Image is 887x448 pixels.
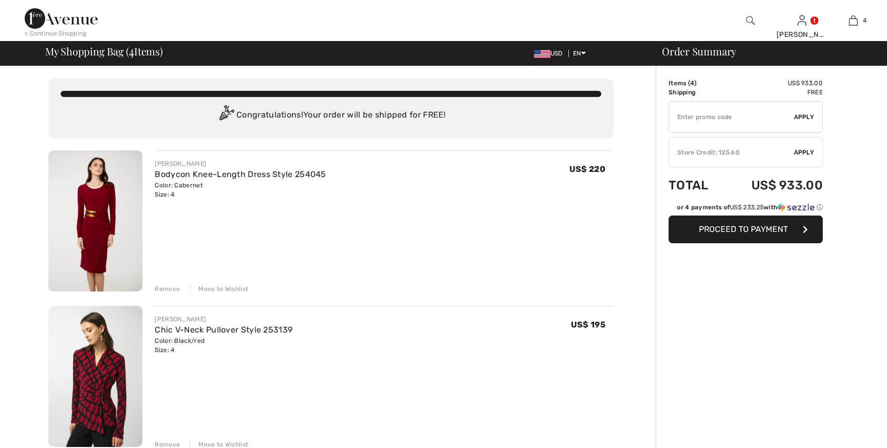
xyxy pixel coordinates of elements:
a: Sign In [798,15,806,25]
span: US$ 195 [571,320,605,329]
a: Bodycon Knee-Length Dress Style 254045 [155,169,326,179]
span: 4 [129,44,134,57]
span: EN [573,50,586,57]
div: Color: Cabernet Size: 4 [155,181,326,199]
td: Items ( ) [669,79,724,88]
div: Move to Wishlist [190,284,248,294]
img: Chic V-Neck Pullover Style 253139 [48,306,142,447]
div: [PERSON_NAME] [777,29,827,40]
a: Chic V-Neck Pullover Style 253139 [155,325,292,335]
a: 4 [828,14,878,27]
td: US$ 933.00 [724,79,823,88]
span: US$ 233.25 [730,204,764,211]
span: US$ 220 [569,164,605,174]
div: or 4 payments ofUS$ 233.25withSezzle Click to learn more about Sezzle [669,203,823,216]
div: or 4 payments of with [677,203,823,212]
input: Promo code [669,102,794,132]
span: Apply [794,112,815,122]
td: Shipping [669,88,724,97]
div: Remove [155,284,180,294]
img: Congratulation2.svg [216,105,236,126]
img: US Dollar [534,50,550,58]
img: Sezzle [778,203,815,212]
span: Apply [794,148,815,157]
img: Bodycon Knee-Length Dress Style 254045 [48,150,142,291]
td: US$ 933.00 [724,168,823,203]
div: Congratulations! Your order will be shipped for FREE! [61,105,601,126]
div: Color: Black/red Size: 4 [155,336,292,355]
span: USD [534,50,567,57]
button: Proceed to Payment [669,216,823,243]
div: [PERSON_NAME] [155,315,292,324]
div: Store Credit: 125.60 [669,148,794,157]
img: 1ère Avenue [25,8,98,29]
span: 4 [863,16,866,25]
img: My Bag [849,14,858,27]
img: My Info [798,14,806,27]
img: search the website [746,14,755,27]
span: My Shopping Bag ( Items) [45,46,163,56]
span: 4 [690,80,694,87]
td: Free [724,88,823,97]
td: Total [669,168,724,203]
div: Order Summary [650,46,881,56]
div: < Continue Shopping [25,29,87,38]
div: [PERSON_NAME] [155,159,326,168]
span: Proceed to Payment [699,224,788,234]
